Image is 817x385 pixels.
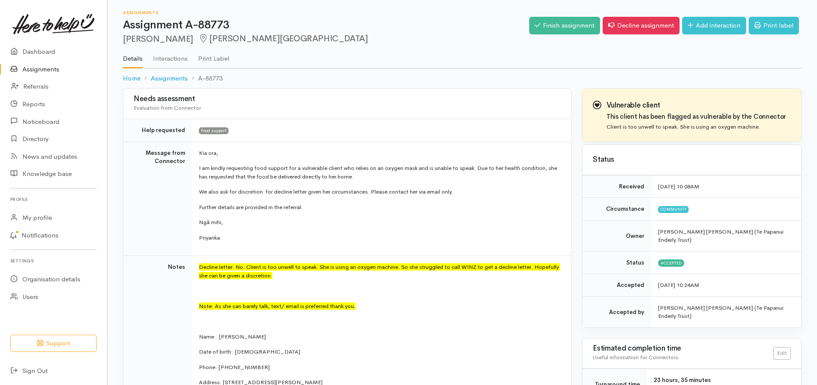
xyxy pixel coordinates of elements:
span: 23 hours, 35 minutes [654,376,711,384]
time: [DATE] 10:24AM [658,281,699,289]
p: Date of birth: [DEMOGRAPHIC_DATA] [199,348,561,356]
h3: Estimated completion time [593,345,773,353]
p: Ngā mihi, [199,218,561,227]
a: Details [123,43,143,68]
td: [PERSON_NAME] [PERSON_NAME] (Te Papanui Enderly Trust) [651,296,801,327]
p: Phone: [PHONE_NUMBER] [199,363,561,372]
td: Accepted by [582,296,651,327]
h3: Status [593,156,791,164]
span: Food support [199,127,229,134]
a: Interactions [153,43,188,68]
td: Circumstance [582,198,651,221]
span: Useful information for Connectors [593,354,678,361]
a: Decline assignment [603,17,680,34]
td: Accepted [582,274,651,297]
p: Further details are provided in the referral. [199,203,561,212]
h6: Assignments [123,10,529,15]
td: Owner [582,220,651,251]
p: Priyanka [199,234,561,242]
h6: Profile [10,194,97,205]
td: Message from Connector [123,142,192,256]
p: We also ask for discretion for decline letter given her circumstances. Please contact her via ema... [199,188,561,196]
font: Decline letter: No. Client is too unwell to speak. She is using an oxygen machine. So she struggl... [199,263,560,279]
span: Accepted [658,259,684,266]
li: A-88773 [188,74,223,83]
h3: Vulnerable client [607,102,786,110]
p: Client is too unwell to speak. She is using an oxygen machine. [607,123,786,131]
time: [DATE] 10:08AM [658,183,699,190]
p: Kia ora, [199,149,561,157]
h3: Needs assessment [134,95,561,103]
a: Home [123,74,140,83]
span: Community [658,206,689,213]
font: Note: As she can barely talk, text/ email is preferred thank you. [199,302,356,310]
nav: breadcrumb [123,68,802,89]
a: Add interaction [682,17,746,34]
a: Assignments [151,74,188,83]
span: Evaluation from Connector [134,104,201,111]
button: Support [10,335,97,352]
h1: Assignment A-88773 [123,19,529,31]
p: Name: [PERSON_NAME] [199,333,561,341]
span: [PERSON_NAME][GEOGRAPHIC_DATA] [198,33,368,44]
td: Help requested [123,119,192,142]
a: Edit [773,347,791,360]
a: Print Label [198,43,229,68]
a: Print label [749,17,799,34]
h2: [PERSON_NAME] [123,34,529,44]
span: [PERSON_NAME] [PERSON_NAME] (Te Papanui Enderly Trust) [658,228,783,244]
p: I am kindly requesting food support for a vulnerable client who relies on an oxygen mask and is u... [199,164,561,181]
td: Status [582,251,651,274]
a: Finish assignment [529,17,600,34]
h6: Settings [10,255,97,267]
h4: This client has been flagged as vulnerable by the Connector [607,113,786,120]
td: Received [582,175,651,198]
